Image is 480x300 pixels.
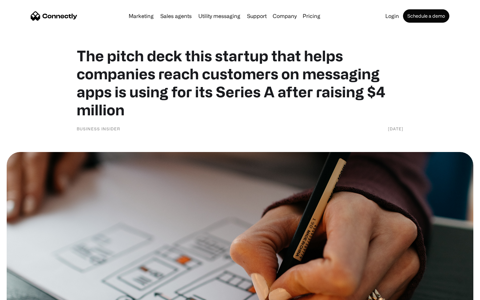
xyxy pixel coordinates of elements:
[300,13,323,19] a: Pricing
[383,13,402,19] a: Login
[244,13,269,19] a: Support
[13,288,40,298] ul: Language list
[388,125,403,132] div: [DATE]
[196,13,243,19] a: Utility messaging
[77,125,120,132] div: Business Insider
[273,11,297,21] div: Company
[126,13,156,19] a: Marketing
[77,47,403,119] h1: The pitch deck this startup that helps companies reach customers on messaging apps is using for i...
[403,9,449,23] a: Schedule a demo
[158,13,194,19] a: Sales agents
[7,288,40,298] aside: Language selected: English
